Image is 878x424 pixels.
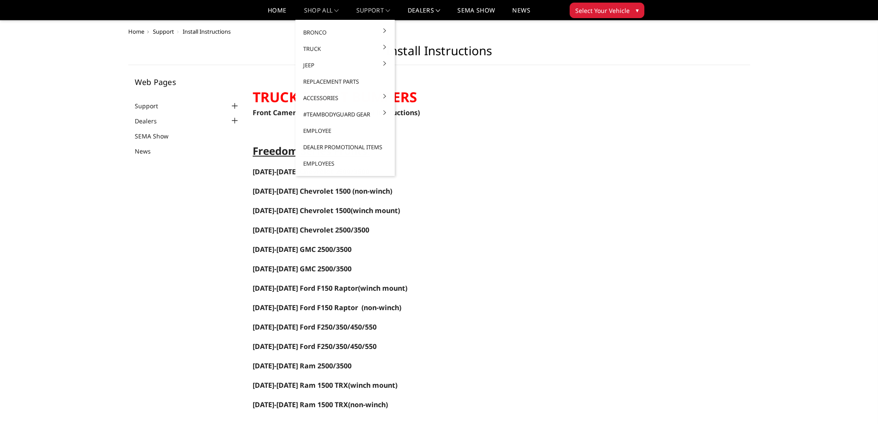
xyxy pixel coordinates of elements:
[253,400,388,409] span: (non-winch)
[135,132,179,141] a: SEMA Show
[253,88,417,106] strong: TRUCK FRONT BUMPERS
[636,6,639,15] span: ▾
[253,245,352,254] a: [DATE]-[DATE] GMC 2500/3500
[352,186,392,196] span: (non-winch)
[135,101,169,110] a: Support
[253,265,352,273] a: [DATE]-[DATE] GMC 2500/3500
[253,167,369,176] a: [DATE]-[DATE] Chevrolet 2500/3500
[253,226,369,234] a: [DATE]-[DATE] Chevrolet 2500/3500
[299,122,391,139] a: Employee
[153,28,174,35] a: Support
[575,6,630,15] span: Select Your Vehicle
[253,144,370,158] span: Freedom Series Fronts:
[299,106,391,122] a: #TeamBodyguard Gear
[135,116,168,126] a: Dealers
[299,155,391,172] a: Employees
[135,78,240,86] h5: Web Pages
[299,57,391,73] a: Jeep
[253,381,348,389] a: [DATE]-[DATE] Ram 1500 TRX
[299,24,391,41] a: Bronco
[253,361,352,371] a: [DATE]-[DATE] Ram 2500/3500
[512,7,530,20] a: News
[253,322,377,332] a: [DATE]-[DATE] Ford F250/350/450/550
[570,3,644,18] button: Select Your Vehicle
[253,108,420,117] a: Front Camera Relocation (universal instructions)
[253,342,377,351] span: [DATE]-[DATE] Ford F250/350/450/550
[253,342,377,351] a: [DATE]-[DATE] Ford F250/350/450/550
[128,28,144,35] a: Home
[299,73,391,90] a: Replacement Parts
[457,7,495,20] a: SEMA Show
[253,206,351,215] a: [DATE]-[DATE] Chevrolet 1500
[361,303,401,312] span: (non-winch)
[299,139,391,155] a: Dealer Promotional Items
[253,304,358,312] a: [DATE]-[DATE] Ford F150 Raptor
[253,264,352,273] span: [DATE]-[DATE] GMC 2500/3500
[135,147,162,156] a: News
[253,283,358,293] a: [DATE]-[DATE] Ford F150 Raptor
[304,7,339,20] a: shop all
[253,303,358,312] span: [DATE]-[DATE] Ford F150 Raptor
[268,7,286,20] a: Home
[299,90,391,106] a: Accessories
[128,44,750,65] h1: Install Instructions
[253,225,369,235] span: [DATE]-[DATE] Chevrolet 2500/3500
[183,28,231,35] span: Install Instructions
[253,187,351,195] a: [DATE]-[DATE] Chevrolet 1500
[299,41,391,57] a: Truck
[356,7,390,20] a: Support
[348,380,397,390] span: (winch mount)
[253,206,400,215] span: (winch mount)
[408,7,441,20] a: Dealers
[253,380,348,390] span: [DATE]-[DATE] Ram 1500 TRX
[253,400,348,409] a: [DATE]-[DATE] Ram 1500 TRX
[253,283,407,293] span: (winch mount)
